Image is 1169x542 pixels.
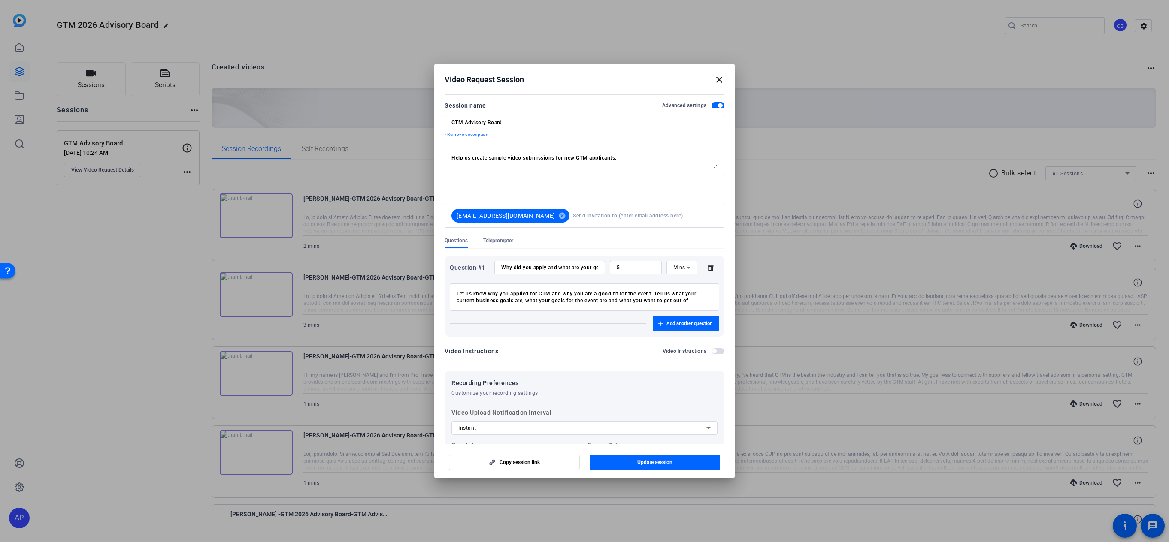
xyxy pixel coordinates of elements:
div: Session name [445,100,486,111]
input: Enter Session Name [451,119,718,126]
span: Questions [445,237,468,244]
span: Instant [458,425,476,431]
span: Update session [637,459,672,466]
button: Copy session link [449,455,580,470]
p: - Remove description [445,131,724,138]
span: Customize your recording settings [451,390,538,397]
span: Copy session link [500,459,540,466]
span: Mins [673,265,685,271]
span: Teleprompter [483,237,513,244]
h2: Advanced settings [662,102,706,109]
input: Send invitation to (enter email address here) [573,207,714,224]
button: Add another question [653,316,719,331]
span: Recording Preferences [451,378,538,388]
input: Time [617,264,655,271]
mat-icon: cancel [555,212,569,220]
span: [EMAIL_ADDRESS][DOMAIN_NAME] [457,211,555,220]
div: Video Instructions [445,346,498,356]
h2: Video Instructions [663,348,707,355]
input: Enter your question here [501,264,598,271]
mat-icon: close [714,75,724,85]
div: Question #1 [450,262,490,273]
button: Update session [590,455,721,470]
div: Video Request Session [445,75,724,85]
label: Video Upload Notification Interval [451,407,718,435]
span: Add another question [666,320,712,327]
